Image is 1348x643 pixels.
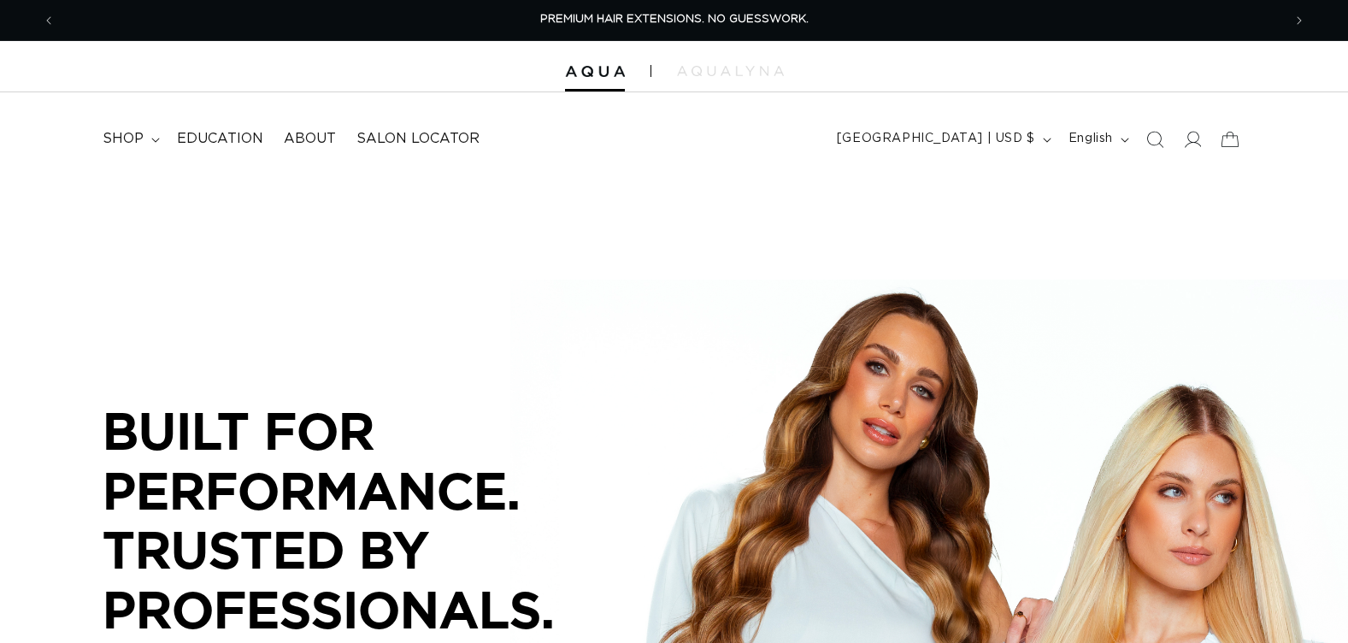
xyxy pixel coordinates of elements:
summary: shop [92,120,167,158]
span: PREMIUM HAIR EXTENSIONS. NO GUESSWORK. [540,14,809,25]
a: About [274,120,346,158]
button: Next announcement [1280,4,1318,37]
span: shop [103,130,144,148]
span: Salon Locator [356,130,480,148]
span: Education [177,130,263,148]
img: Aqua Hair Extensions [565,66,625,78]
button: [GEOGRAPHIC_DATA] | USD $ [827,123,1058,156]
img: aqualyna.com [677,66,784,76]
a: Education [167,120,274,158]
summary: Search [1136,121,1174,158]
button: English [1058,123,1136,156]
button: Previous announcement [30,4,68,37]
span: English [1068,130,1113,148]
span: [GEOGRAPHIC_DATA] | USD $ [837,130,1035,148]
span: About [284,130,336,148]
a: Salon Locator [346,120,490,158]
p: BUILT FOR PERFORMANCE. TRUSTED BY PROFESSIONALS. [103,401,615,639]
